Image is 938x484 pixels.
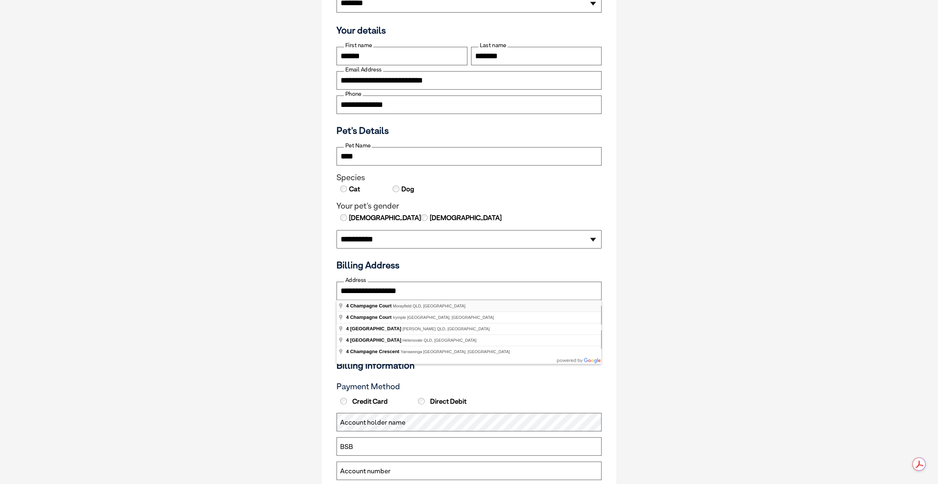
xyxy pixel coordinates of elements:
[337,25,601,36] h3: Your details
[350,337,401,343] span: [GEOGRAPHIC_DATA]
[337,173,601,182] legend: Species
[350,314,392,320] span: Champagne Court
[402,327,490,331] span: [PERSON_NAME] QLD, [GEOGRAPHIC_DATA]
[401,349,510,354] span: Yarrawonga [GEOGRAPHIC_DATA], [GEOGRAPHIC_DATA]
[340,398,347,404] input: Credit Card
[401,184,414,194] label: Dog
[346,349,349,354] span: 4
[338,397,414,405] label: Credit Card
[344,91,363,97] label: Phone
[344,66,383,73] label: Email Address
[429,213,502,223] label: [DEMOGRAPHIC_DATA]
[418,398,425,404] input: Direct Debit
[340,466,391,476] label: Account number
[334,125,604,136] h3: Pet's Details
[346,337,349,343] span: 4
[337,201,601,211] legend: Your pet's gender
[402,338,477,342] span: Helensvale QLD, [GEOGRAPHIC_DATA]
[337,260,601,271] h3: Billing Address
[340,418,405,427] label: Account holder name
[350,349,400,354] span: Champagne Crescent
[478,42,508,49] label: Last name
[348,213,421,223] label: [DEMOGRAPHIC_DATA]
[350,303,392,309] span: Champagne Court
[344,277,367,283] label: Address
[346,314,349,320] span: 4
[337,360,601,371] h3: Billing Information
[337,382,601,391] h3: Payment Method
[393,315,494,320] span: Irymple [GEOGRAPHIC_DATA], [GEOGRAPHIC_DATA]
[393,304,465,308] span: Morayfield QLD, [GEOGRAPHIC_DATA]
[340,442,353,452] label: BSB
[346,303,349,309] span: 4
[416,397,492,405] label: Direct Debit
[344,42,373,49] label: First name
[346,326,349,331] span: 4
[350,326,401,331] span: [GEOGRAPHIC_DATA]
[348,184,360,194] label: Cat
